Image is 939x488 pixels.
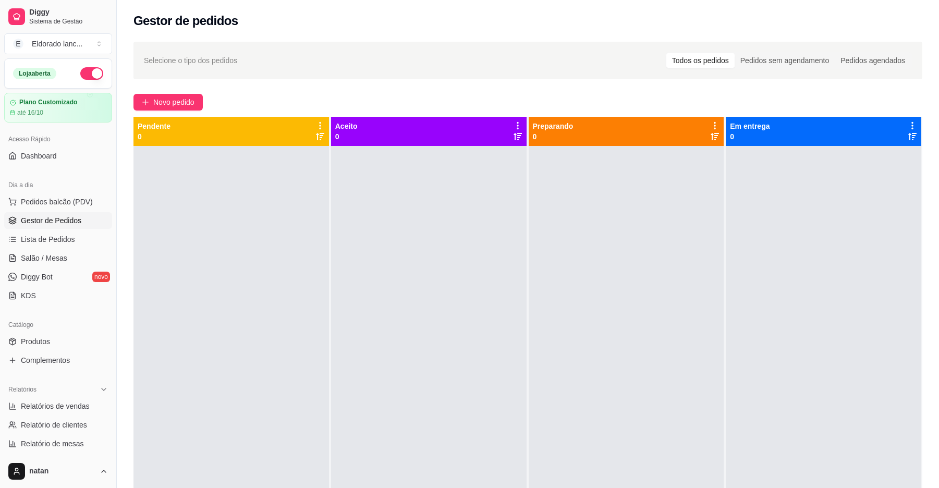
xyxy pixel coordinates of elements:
a: Plano Customizadoaté 16/10 [4,93,112,123]
div: Eldorado lanc ... [32,39,82,49]
a: KDS [4,287,112,304]
h2: Gestor de pedidos [133,13,238,29]
div: Todos os pedidos [666,53,735,68]
p: 0 [335,131,358,142]
div: Pedidos sem agendamento [735,53,835,68]
a: Relatório de mesas [4,435,112,452]
a: Relatório de clientes [4,417,112,433]
div: Loja aberta [13,68,56,79]
button: Novo pedido [133,94,203,111]
a: Relatórios de vendas [4,398,112,414]
p: 0 [533,131,574,142]
span: natan [29,467,95,476]
a: Relatório de fidelidadenovo [4,454,112,471]
a: Gestor de Pedidos [4,212,112,229]
div: Dia a dia [4,177,112,193]
span: Relatórios de vendas [21,401,90,411]
span: Gestor de Pedidos [21,215,81,226]
p: Em entrega [730,121,770,131]
a: Produtos [4,333,112,350]
span: Salão / Mesas [21,253,67,263]
a: Lista de Pedidos [4,231,112,248]
p: Aceito [335,121,358,131]
button: natan [4,459,112,484]
span: Relatório de clientes [21,420,87,430]
span: Dashboard [21,151,57,161]
span: Selecione o tipo dos pedidos [144,55,237,66]
p: 0 [138,131,170,142]
span: Complementos [21,355,70,365]
span: E [13,39,23,49]
span: Novo pedido [153,96,194,108]
span: Sistema de Gestão [29,17,108,26]
article: até 16/10 [17,108,43,117]
span: Diggy Bot [21,272,53,282]
button: Pedidos balcão (PDV) [4,193,112,210]
div: Acesso Rápido [4,131,112,148]
span: Pedidos balcão (PDV) [21,197,93,207]
span: Diggy [29,8,108,17]
span: Relatório de mesas [21,438,84,449]
article: Plano Customizado [19,99,77,106]
div: Pedidos agendados [835,53,911,68]
p: Preparando [533,121,574,131]
a: Salão / Mesas [4,250,112,266]
span: KDS [21,290,36,301]
div: Catálogo [4,316,112,333]
a: DiggySistema de Gestão [4,4,112,29]
a: Complementos [4,352,112,369]
button: Alterar Status [80,67,103,80]
p: 0 [730,131,770,142]
a: Diggy Botnovo [4,269,112,285]
span: Lista de Pedidos [21,234,75,245]
p: Pendente [138,121,170,131]
span: Produtos [21,336,50,347]
span: Relatórios [8,385,36,394]
span: plus [142,99,149,106]
a: Dashboard [4,148,112,164]
button: Select a team [4,33,112,54]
